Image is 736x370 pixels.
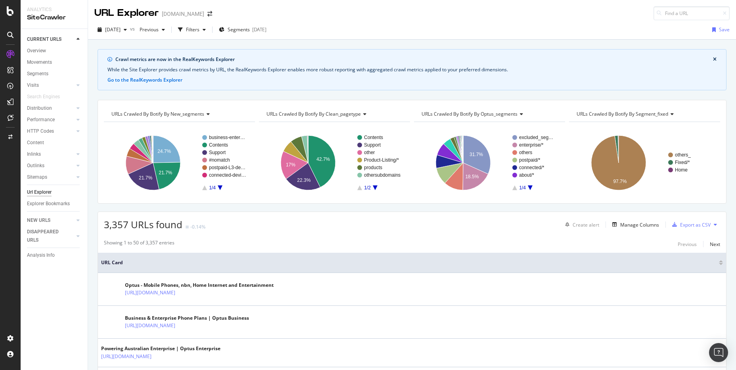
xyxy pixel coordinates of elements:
div: Open Intercom Messenger [709,343,728,362]
a: Performance [27,116,74,124]
text: #nomatch [209,157,230,163]
a: Movements [27,58,82,67]
span: vs [130,25,136,32]
div: Optus - Mobile Phones, nbn, Home Internet and Entertainment [125,282,274,289]
span: 2025 Sep. 12th [105,26,121,33]
h4: URLs Crawled By Botify By segment_fixed [575,108,713,120]
div: Sitemaps [27,173,47,181]
a: Analysis Info [27,251,82,259]
div: Analytics [27,6,81,13]
div: A chart. [414,128,563,197]
div: Showing 1 to 50 of 3,357 entries [104,239,174,249]
text: postpaid/* [519,157,540,163]
div: Inlinks [27,150,41,158]
button: Save [709,23,730,36]
div: Crawl metrics are now in the RealKeywords Explorer [115,56,713,63]
text: 18.5% [465,174,479,179]
a: [URL][DOMAIN_NAME] [101,353,151,360]
a: Segments [27,70,82,78]
a: Url Explorer [27,188,82,196]
div: URL Explorer [94,6,159,20]
a: [URL][DOMAIN_NAME] [125,289,175,297]
text: Support [364,142,381,148]
div: A chart. [569,128,720,197]
a: HTTP Codes [27,127,74,135]
button: Manage Columns [609,220,659,229]
a: Search Engines [27,93,68,101]
button: [DATE] [94,23,130,36]
a: [URL][DOMAIN_NAME] [125,322,175,330]
a: Outlinks [27,162,74,170]
div: HTTP Codes [27,127,54,135]
div: DISAPPEARED URLS [27,228,67,244]
text: othersubdomains [364,172,401,178]
a: Explorer Bookmarks [27,200,82,208]
button: Create alert [562,218,599,231]
div: Overview [27,47,46,55]
div: Create alert [573,221,599,228]
span: URLs Crawled By Botify By new_segments [111,111,204,117]
div: NEW URLS [27,216,50,225]
button: Go to the RealKeywords Explorer [107,76,182,84]
h4: URLs Crawled By Botify By new_segments [110,108,248,120]
text: products [364,165,382,170]
h4: URLs Crawled By Botify By optus_segments [420,108,558,120]
button: Segments[DATE] [216,23,270,36]
div: Filters [186,26,199,33]
a: CURRENT URLS [27,35,74,44]
div: SiteCrawler [27,13,81,22]
button: Export as CSV [669,218,711,231]
img: Equal [186,226,189,228]
text: 31.7% [470,152,483,157]
text: 97.7% [613,179,627,184]
text: others_ [675,152,691,158]
button: Previous [136,23,168,36]
button: close banner [711,54,719,65]
text: others [519,150,532,155]
svg: A chart. [104,128,253,197]
text: 42.7% [316,156,330,162]
div: Content [27,139,44,147]
text: postpaid-L3-de… [209,165,245,170]
div: Search Engines [27,93,60,101]
span: Segments [228,26,250,33]
div: Previous [678,241,697,248]
text: enterprise/* [519,142,544,148]
span: Previous [136,26,159,33]
div: Distribution [27,104,52,113]
text: 1/4 [519,185,526,191]
div: Visits [27,81,39,90]
div: [DATE] [252,26,266,33]
div: Movements [27,58,52,67]
button: Filters [175,23,209,36]
div: CURRENT URLS [27,35,61,44]
text: 22.3% [297,177,310,183]
div: Segments [27,70,48,78]
button: Next [710,239,720,249]
text: 1/2 [364,185,371,191]
a: Visits [27,81,74,90]
a: Inlinks [27,150,74,158]
div: Manage Columns [620,221,659,228]
text: 24.7% [157,149,171,154]
h4: URLs Crawled By Botify By clean_pagetype [265,108,403,120]
div: arrow-right-arrow-left [207,11,212,17]
text: about/* [519,172,534,178]
text: 17% [286,162,295,168]
text: Support [209,150,226,155]
text: 21.7% [159,170,172,175]
a: NEW URLS [27,216,74,225]
button: Previous [678,239,697,249]
div: info banner [98,49,726,90]
span: URL Card [101,259,717,266]
div: A chart. [259,128,408,197]
a: DISAPPEARED URLS [27,228,74,244]
text: other [364,150,375,155]
div: Outlinks [27,162,44,170]
a: Distribution [27,104,74,113]
a: Overview [27,47,82,55]
div: Next [710,241,720,248]
text: Home [675,167,688,173]
span: URLs Crawled By Botify By clean_pagetype [266,111,361,117]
